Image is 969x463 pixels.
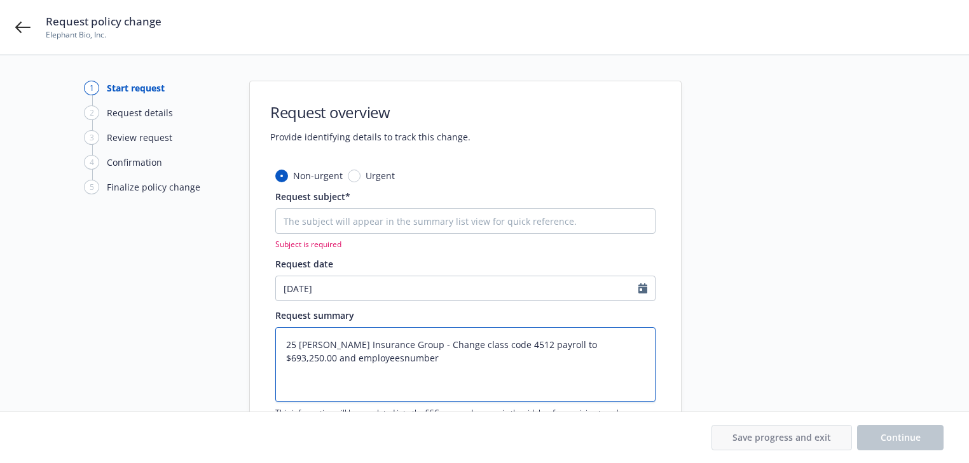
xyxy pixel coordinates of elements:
div: 4 [84,155,99,170]
span: Subject is required [275,239,656,250]
div: 1 [84,81,99,95]
div: 2 [84,105,99,120]
div: 3 [84,130,99,145]
span: Request date [275,258,333,270]
input: Urgent [348,170,361,182]
span: Save progress and exit [732,431,831,443]
input: The subject will appear in the summary list view for quick reference. [275,208,656,234]
div: Confirmation [107,156,162,169]
div: Request details [107,106,173,119]
span: Non-urgent [293,169,343,182]
div: Review request [107,131,172,144]
span: Provide identifying details to track this change. [270,130,471,144]
svg: Calendar [638,283,647,293]
span: Request summary [275,309,354,321]
input: MM/DD/YYYY [276,276,638,300]
div: Finalize policy change [107,180,200,194]
span: Elephant Bio, Inc. [46,29,161,41]
span: Urgent [366,169,395,182]
button: Save progress and exit [711,425,852,450]
div: Start request [107,81,165,95]
span: Request policy change [46,14,161,29]
span: This information will be populated into the SSC case and appear in the sidebar for servicing team... [275,407,656,429]
span: Request subject* [275,191,350,203]
button: Continue [857,425,944,450]
h1: Request overview [270,102,471,123]
div: 5 [84,180,99,194]
input: Non-urgent [275,170,288,182]
textarea: 25 [PERSON_NAME] Insurance Group - Change class code 4512 payroll to $693,250.00 and employeesnumber [275,327,656,402]
span: Continue [881,431,921,443]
